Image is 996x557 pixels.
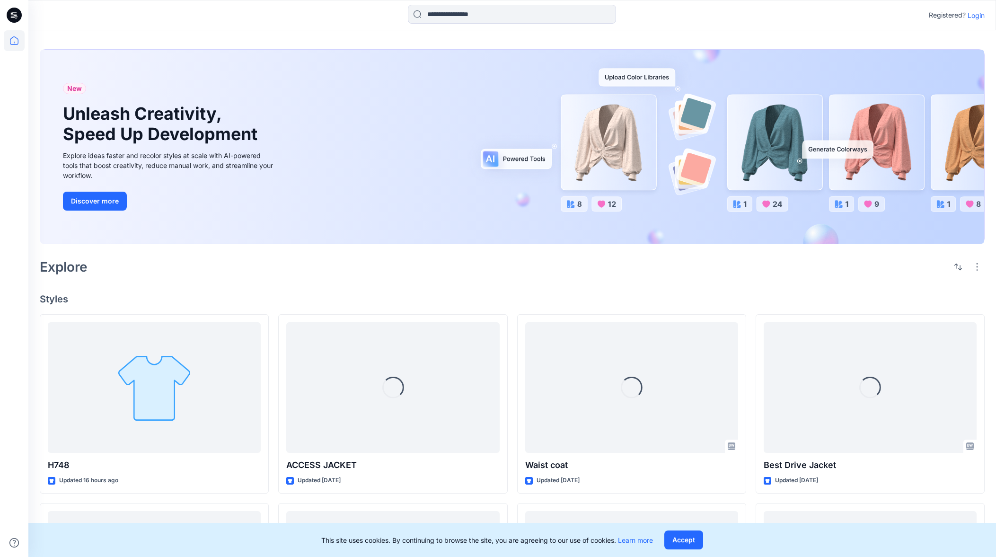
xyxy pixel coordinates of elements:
[321,535,653,545] p: This site uses cookies. By continuing to browse the site, you are agreeing to our use of cookies.
[63,150,276,180] div: Explore ideas faster and recolor styles at scale with AI-powered tools that boost creativity, red...
[537,476,580,486] p: Updated [DATE]
[40,259,88,274] h2: Explore
[59,476,118,486] p: Updated 16 hours ago
[298,476,341,486] p: Updated [DATE]
[48,459,261,472] p: H748
[63,192,127,211] button: Discover more
[63,104,262,144] h1: Unleash Creativity, Speed Up Development
[775,476,818,486] p: Updated [DATE]
[63,192,276,211] a: Discover more
[48,322,261,453] a: H748
[525,459,738,472] p: Waist coat
[764,459,977,472] p: Best Drive Jacket
[664,530,703,549] button: Accept
[929,9,966,21] p: Registered?
[67,83,82,94] span: New
[968,10,985,20] p: Login
[618,536,653,544] a: Learn more
[286,459,499,472] p: ACCESS JACKET
[40,293,985,305] h4: Styles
